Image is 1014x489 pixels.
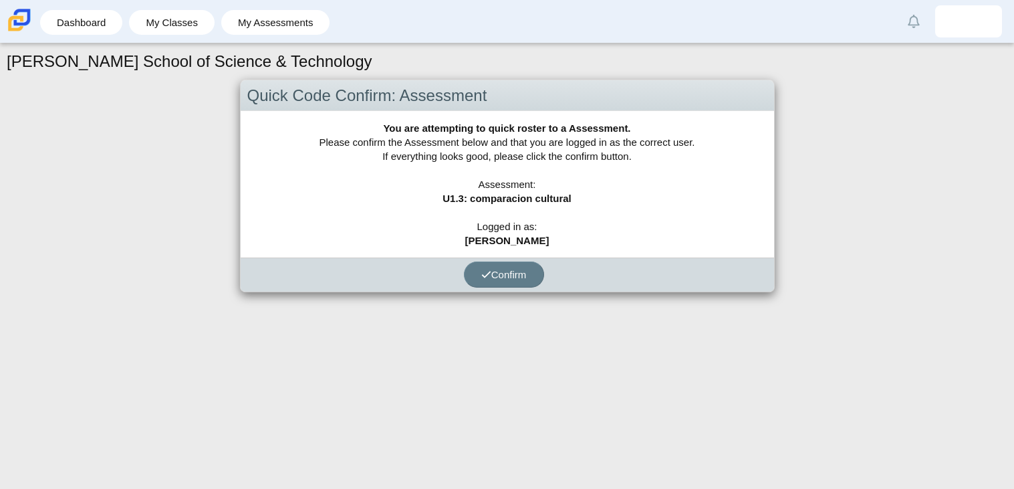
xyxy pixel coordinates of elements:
[935,5,1002,37] a: ulises.marianocort.vDNoF8
[5,6,33,34] img: Carmen School of Science & Technology
[465,235,549,246] b: [PERSON_NAME]
[228,10,324,35] a: My Assessments
[7,50,372,73] h1: [PERSON_NAME] School of Science & Technology
[383,122,630,134] b: You are attempting to quick roster to a Assessment.
[958,11,979,32] img: ulises.marianocort.vDNoF8
[136,10,208,35] a: My Classes
[442,193,572,204] b: U1.3: comparacion cultural
[464,262,544,288] button: Confirm
[47,10,116,35] a: Dashboard
[481,269,527,280] span: Confirm
[899,7,928,36] a: Alerts
[241,80,774,112] div: Quick Code Confirm: Assessment
[5,25,33,36] a: Carmen School of Science & Technology
[241,111,774,258] div: Please confirm the Assessment below and that you are logged in as the correct user. If everything...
